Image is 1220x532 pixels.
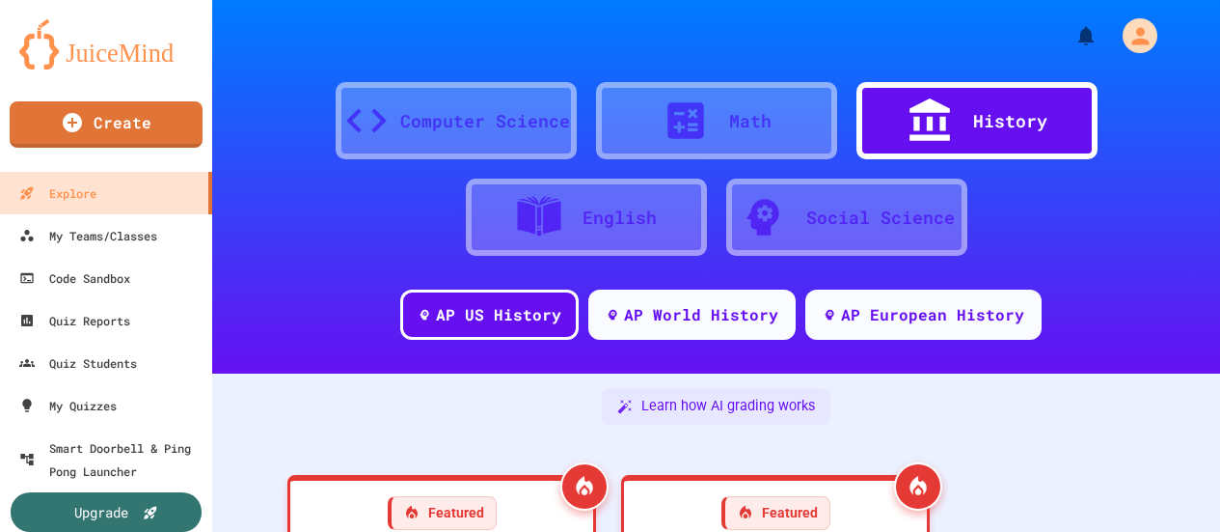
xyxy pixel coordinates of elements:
[19,394,117,417] div: My Quizzes
[583,205,657,231] div: English
[1060,371,1201,453] iframe: chat widget
[806,205,955,231] div: Social Science
[388,496,497,530] div: Featured
[19,351,137,375] div: Quiz Students
[973,108,1047,134] div: History
[721,496,830,530] div: Featured
[19,309,130,332] div: Quiz Reports
[1102,14,1162,58] div: My Account
[74,502,128,522] div: Upgrade
[400,108,570,134] div: Computer Science
[1039,19,1102,52] div: My Notifications
[19,224,157,247] div: My Teams/Classes
[19,266,130,290] div: Code Sandbox
[19,182,96,205] div: Explore
[436,303,561,326] div: AP US History
[641,396,815,417] span: Learn how AI grading works
[19,19,193,70] img: logo-orange.svg
[1139,455,1201,513] iframe: chat widget
[19,436,204,483] div: Smart Doorbell & Ping Pong Launcher
[10,101,203,148] a: Create
[841,303,1024,326] div: AP European History
[729,108,772,134] div: Math
[624,303,778,326] div: AP World History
